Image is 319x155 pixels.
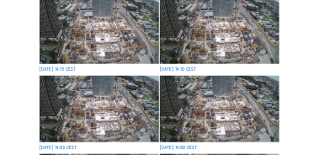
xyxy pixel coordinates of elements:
div: [DATE] 14:15 CEST [40,67,76,72]
div: [DATE] 14:10 CEST [160,67,196,72]
img: image_52946890 [40,76,158,142]
img: image_52946759 [160,76,279,142]
div: [DATE] 14:05 CEST [40,146,77,150]
div: [DATE] 14:00 CEST [160,146,197,150]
